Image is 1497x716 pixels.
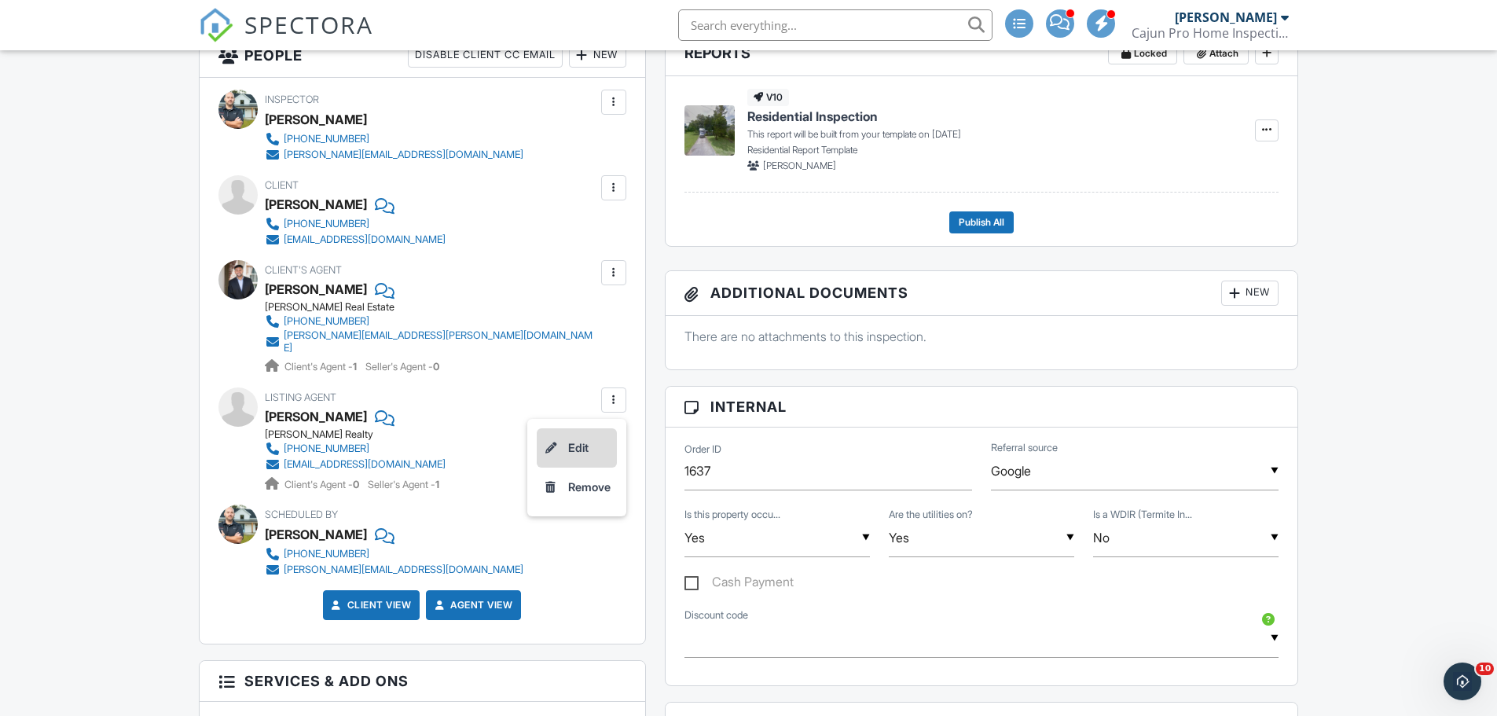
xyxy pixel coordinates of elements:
p: There are no attachments to this inspection. [684,328,1279,345]
a: Client View [328,597,412,613]
div: Disable Client CC Email [408,42,563,68]
div: [EMAIL_ADDRESS][DOMAIN_NAME] [284,233,446,246]
div: [PERSON_NAME] [265,193,367,216]
a: Agent View [431,597,512,613]
a: [PERSON_NAME][EMAIL_ADDRESS][DOMAIN_NAME] [265,562,523,578]
label: Order ID [684,442,721,457]
a: [PHONE_NUMBER] [265,216,446,232]
a: [PHONE_NUMBER] [265,131,523,147]
span: Client's Agent [265,264,342,276]
a: Edit [537,428,617,468]
a: SPECTORA [199,21,373,54]
h3: Services & Add ons [200,661,645,702]
label: Referral source [991,441,1058,455]
img: The Best Home Inspection Software - Spectora [199,8,233,42]
h3: Internal [666,387,1298,428]
span: Listing Agent [265,391,336,403]
strong: 1 [353,361,357,373]
strong: 1 [435,479,439,490]
div: New [569,42,626,68]
label: Is this property occupied? [684,508,780,522]
div: [PHONE_NUMBER] [284,133,369,145]
span: SPECTORA [244,8,373,41]
a: [PHONE_NUMBER] [265,314,597,329]
div: [PERSON_NAME] Realty [265,428,458,441]
strong: 0 [353,479,359,490]
a: [PHONE_NUMBER] [265,546,523,562]
span: Scheduled By [265,509,338,520]
a: Remove [537,468,617,507]
a: [PERSON_NAME] [265,277,367,301]
label: Is a WDIR (Termite Inspection) Needed? [1093,508,1192,522]
h3: Additional Documents [666,271,1298,316]
div: [PERSON_NAME] Real Estate [265,301,610,314]
a: [PERSON_NAME] [265,405,367,428]
div: [PHONE_NUMBER] [284,442,369,455]
div: [PERSON_NAME] [1175,9,1277,25]
span: Inspector [265,94,319,105]
label: Discount code [684,608,748,622]
a: [PHONE_NUMBER] [265,441,446,457]
div: [PERSON_NAME] [265,523,367,546]
span: 10 [1476,663,1494,675]
span: Client's Agent - [284,479,361,490]
a: [EMAIL_ADDRESS][DOMAIN_NAME] [265,232,446,248]
div: [PHONE_NUMBER] [284,218,369,230]
div: [PERSON_NAME][EMAIL_ADDRESS][DOMAIN_NAME] [284,149,523,161]
span: Client's Agent - [284,361,359,373]
label: Are the utilities on? [889,508,973,522]
div: Cajun Pro Home Inspections [1132,25,1289,41]
div: [PHONE_NUMBER] [284,548,369,560]
div: [EMAIL_ADDRESS][DOMAIN_NAME] [284,458,446,471]
label: Cash Payment [684,575,794,594]
div: New [1221,281,1279,306]
span: Seller's Agent - [368,479,439,490]
div: [PHONE_NUMBER] [284,315,369,328]
a: [EMAIL_ADDRESS][DOMAIN_NAME] [265,457,446,472]
a: [PERSON_NAME][EMAIL_ADDRESS][PERSON_NAME][DOMAIN_NAME] [265,329,597,354]
a: [PERSON_NAME][EMAIL_ADDRESS][DOMAIN_NAME] [265,147,523,163]
input: Search everything... [678,9,992,41]
div: [PERSON_NAME] [265,108,367,131]
div: [PERSON_NAME][EMAIL_ADDRESS][PERSON_NAME][DOMAIN_NAME] [284,329,597,354]
span: Seller's Agent - [365,361,439,373]
strong: 0 [433,361,439,373]
span: Client [265,179,299,191]
iframe: Intercom live chat [1444,663,1481,700]
h3: People [200,33,645,78]
div: [PERSON_NAME][EMAIL_ADDRESS][DOMAIN_NAME] [284,564,523,576]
